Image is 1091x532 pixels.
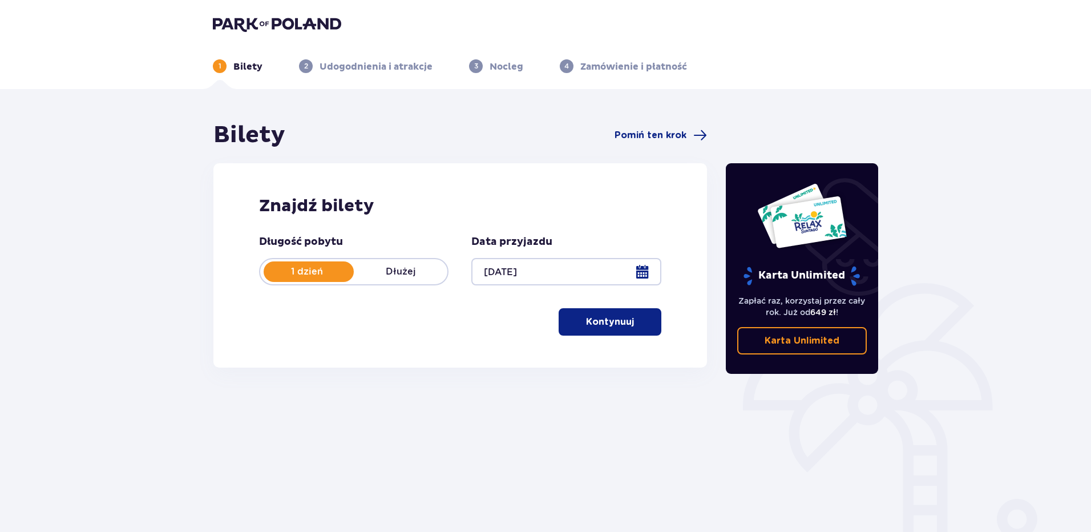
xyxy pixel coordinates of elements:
span: Pomiń ten krok [615,129,686,142]
a: Pomiń ten krok [615,128,707,142]
h1: Bilety [213,121,285,150]
p: 1 dzień [260,265,354,278]
p: Karta Unlimited [765,334,839,347]
p: 3 [474,61,478,71]
div: 3Nocleg [469,59,523,73]
a: Karta Unlimited [737,327,867,354]
span: 649 zł [810,308,836,317]
div: 4Zamówienie i płatność [560,59,687,73]
p: Zapłać raz, korzystaj przez cały rok. Już od ! [737,295,867,318]
p: Zamówienie i płatność [580,61,687,73]
p: Dłużej [354,265,447,278]
div: 2Udogodnienia i atrakcje [299,59,433,73]
p: Udogodnienia i atrakcje [320,61,433,73]
p: Kontynuuj [586,316,634,328]
div: 1Bilety [213,59,262,73]
p: Długość pobytu [259,235,343,249]
p: Bilety [233,61,262,73]
p: Karta Unlimited [742,266,861,286]
p: Nocleg [490,61,523,73]
p: 1 [219,61,221,71]
img: Park of Poland logo [213,16,341,32]
img: Dwie karty całoroczne do Suntago z napisem 'UNLIMITED RELAX', na białym tle z tropikalnymi liśćmi... [757,183,847,249]
p: 2 [304,61,308,71]
p: Data przyjazdu [471,235,552,249]
p: 4 [564,61,569,71]
h2: Znajdź bilety [259,195,661,217]
button: Kontynuuj [559,308,661,336]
